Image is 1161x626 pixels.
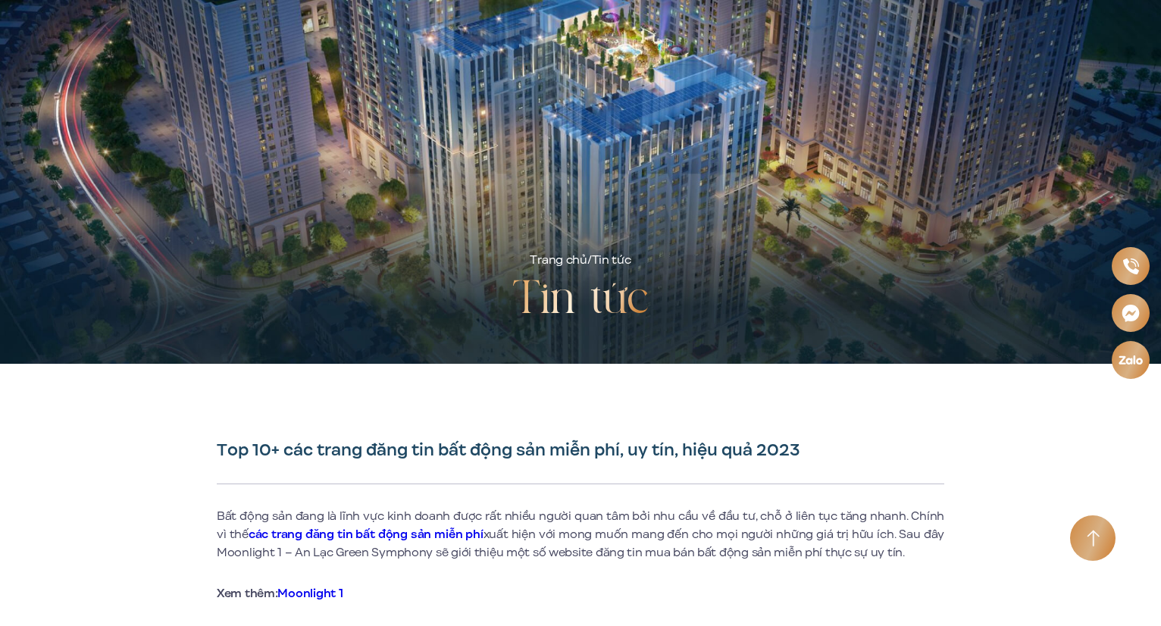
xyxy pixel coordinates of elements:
img: Arrow icon [1087,530,1100,547]
a: các trang đăng tin bất động sản miễn phí [249,526,483,543]
strong: Xem thêm: [217,585,343,602]
h1: Top 10+ các trang đăng tin bất động sản miễn phí, uy tín, hiệu quả 2023 [217,440,944,461]
a: Trang chủ [530,252,587,268]
span: Tin tức [592,252,631,268]
img: Zalo icon [1118,355,1143,365]
h2: Tin tức [512,270,649,330]
img: Phone icon [1122,258,1138,274]
div: / [530,252,631,270]
a: Moonlight 1 [277,585,343,602]
img: Messenger icon [1122,304,1140,322]
p: Bất động sản đang là lĩnh vực kinh doanh được rất nhiều người quan tâm bởi nhu cầu về đầu tư, chỗ... [217,507,944,562]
